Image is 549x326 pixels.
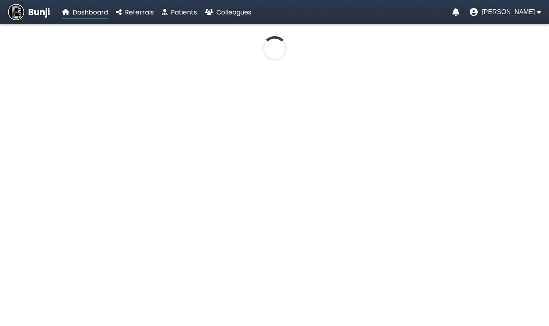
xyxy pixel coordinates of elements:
[205,7,251,17] a: Colleagues
[8,4,50,20] a: Bunji
[171,8,197,17] span: Patients
[125,8,154,17] span: Referrals
[452,8,460,16] a: Notifications
[62,7,108,17] a: Dashboard
[28,6,50,19] span: Bunji
[116,7,154,17] a: Referrals
[162,7,197,17] a: Patients
[73,8,108,17] span: Dashboard
[216,8,251,17] span: Colleagues
[8,4,24,20] img: Bunji Dental Referral Management
[470,8,541,16] button: User menu
[482,8,535,16] span: [PERSON_NAME]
